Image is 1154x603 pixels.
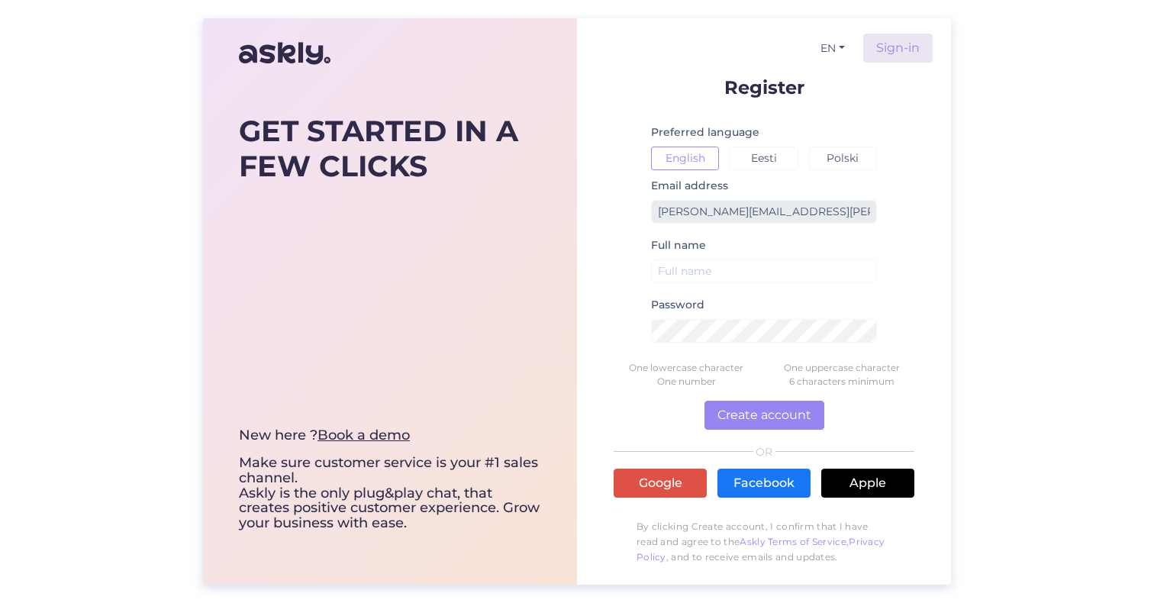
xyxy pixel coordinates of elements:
[608,375,764,389] div: One number
[614,469,707,498] a: Google
[821,469,914,498] a: Apple
[651,237,706,253] label: Full name
[730,147,798,170] button: Eesti
[704,401,824,430] button: Create account
[764,361,920,375] div: One uppercase character
[239,428,541,531] div: Make sure customer service is your #1 sales channel. Askly is the only plug&play chat, that creat...
[614,78,914,97] p: Register
[239,114,541,183] div: GET STARTED IN A FEW CLICKS
[651,178,728,194] label: Email address
[814,37,851,60] button: EN
[651,200,877,224] input: Enter email
[608,361,764,375] div: One lowercase character
[717,469,811,498] a: Facebook
[614,511,914,572] p: By clicking Create account, I confirm that I have read and agree to the , , and to receive emails...
[863,34,933,63] a: Sign-in
[651,260,877,283] input: Full name
[651,124,759,140] label: Preferred language
[651,297,704,313] label: Password
[809,147,877,170] button: Polski
[753,447,775,457] span: OR
[239,35,330,72] img: Askly
[318,427,410,443] a: Book a demo
[764,375,920,389] div: 6 characters minimum
[740,536,846,547] a: Askly Terms of Service
[239,428,541,443] div: New here ?
[651,147,719,170] button: English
